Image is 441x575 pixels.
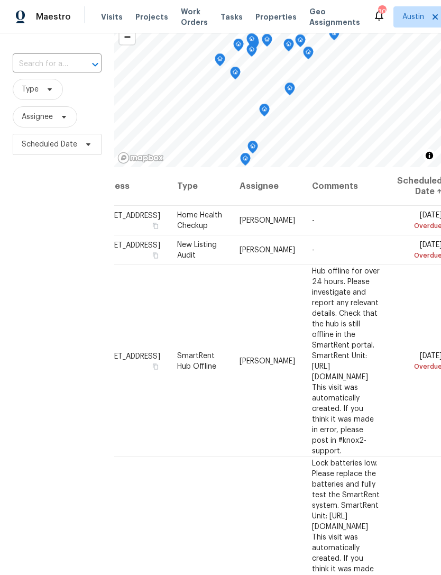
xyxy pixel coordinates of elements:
[88,57,103,72] button: Open
[22,112,53,122] span: Assignee
[312,217,315,224] span: -
[283,39,294,55] div: Map marker
[151,361,160,371] button: Copy Address
[247,141,258,157] div: Map marker
[36,12,71,22] span: Maestro
[312,247,315,254] span: -
[423,149,436,162] button: Toggle attribution
[177,241,217,259] span: New Listing Audit
[151,251,160,260] button: Copy Address
[284,83,295,99] div: Map marker
[215,53,225,70] div: Map marker
[22,84,39,95] span: Type
[221,13,243,21] span: Tasks
[230,67,241,83] div: Map marker
[255,12,297,22] span: Properties
[94,242,160,249] span: [STREET_ADDRESS]
[231,167,304,206] th: Assignee
[181,6,208,28] span: Work Orders
[94,167,169,206] th: Address
[304,167,389,206] th: Comments
[402,12,424,22] span: Austin
[240,153,251,169] div: Map marker
[169,167,231,206] th: Type
[22,139,77,150] span: Scheduled Date
[117,152,164,164] a: Mapbox homepage
[233,39,244,55] div: Map marker
[259,104,270,120] div: Map marker
[135,12,168,22] span: Projects
[240,357,295,364] span: [PERSON_NAME]
[120,29,135,44] button: Zoom out
[329,28,339,44] div: Map marker
[13,56,72,72] input: Search for an address...
[240,247,295,254] span: [PERSON_NAME]
[120,30,135,44] span: Zoom out
[177,352,216,370] span: SmartRent Hub Offline
[378,6,385,17] div: 30
[240,217,295,224] span: [PERSON_NAME]
[94,352,160,360] span: [STREET_ADDRESS]
[262,34,272,50] div: Map marker
[246,33,257,50] div: Map marker
[246,44,257,60] div: Map marker
[312,267,380,454] span: Hub offline for over 24 hours. Please investigate and report any relevant details. Check that the...
[426,150,433,161] span: Toggle attribution
[309,6,360,28] span: Geo Assignments
[295,34,306,51] div: Map marker
[101,12,123,22] span: Visits
[177,212,222,230] span: Home Health Checkup
[151,221,160,231] button: Copy Address
[94,212,160,220] span: [STREET_ADDRESS]
[303,47,314,63] div: Map marker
